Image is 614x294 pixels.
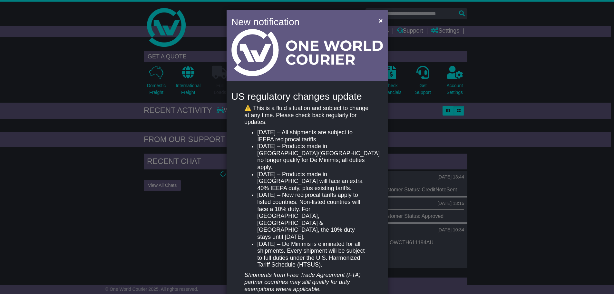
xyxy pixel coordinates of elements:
li: [DATE] – Products made in [GEOGRAPHIC_DATA] will face an extra 40% IEEPA duty, plus existing tari... [257,171,369,192]
button: Close [375,14,386,27]
li: [DATE] – De Minimis is eliminated for all shipments. Every shipment will be subject to full dutie... [257,241,369,269]
li: [DATE] – All shipments are subject to IEEPA reciprocal tariffs. [257,129,369,143]
h4: New notification [231,15,370,29]
li: [DATE] – New reciprocal tariffs apply to listed countries. Non-listed countries will face a 10% d... [257,192,369,240]
img: Light [231,29,383,76]
span: × [379,17,383,24]
li: [DATE] – Products made in [GEOGRAPHIC_DATA]/[GEOGRAPHIC_DATA] no longer qualify for De Minimis; a... [257,143,369,171]
p: ⚠️ This is a fluid situation and subject to change at any time. Please check back regularly for u... [244,105,369,126]
em: Shipments from Free Trade Agreement (FTA) partner countries may still qualify for duty exemptions... [244,272,361,292]
h4: US regulatory changes update [231,91,383,102]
